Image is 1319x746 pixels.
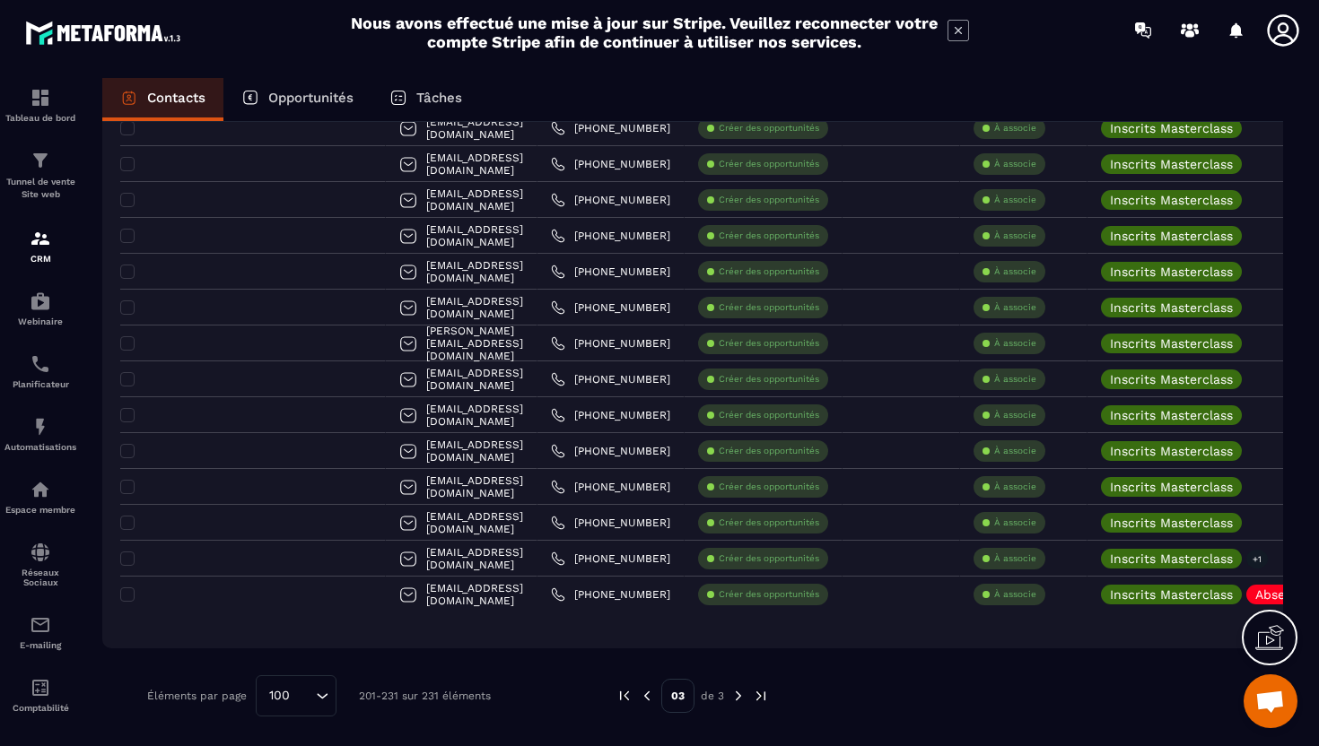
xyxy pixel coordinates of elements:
[719,409,819,421] p: Créer des opportunités
[4,379,76,389] p: Planificateur
[1110,373,1233,386] p: Inscrits Masterclass
[1110,445,1233,457] p: Inscrits Masterclass
[661,679,694,713] p: 03
[551,157,670,171] a: [PHONE_NUMBER]
[30,479,51,500] img: automations
[4,254,76,264] p: CRM
[994,158,1036,170] p: À associe
[701,689,724,703] p: de 3
[4,568,76,587] p: Réseaux Sociaux
[719,230,819,242] p: Créer des opportunités
[994,409,1036,421] p: À associe
[719,301,819,314] p: Créer des opportunités
[719,552,819,565] p: Créer des opportunités
[4,340,76,403] a: schedulerschedulerPlanificateur
[994,552,1036,565] p: À associe
[1110,230,1233,242] p: Inscrits Masterclass
[263,686,296,706] span: 100
[551,587,670,602] a: [PHONE_NUMBER]
[719,337,819,350] p: Créer des opportunités
[1110,409,1233,421] p: Inscrits Masterclass
[4,664,76,726] a: accountantaccountantComptabilité
[551,551,670,566] a: [PHONE_NUMBER]
[551,193,670,207] a: [PHONE_NUMBER]
[4,136,76,214] a: formationformationTunnel de vente Site web
[551,372,670,386] a: [PHONE_NUMBER]
[551,444,670,458] a: [PHONE_NUMBER]
[30,542,51,563] img: social-network
[551,265,670,279] a: [PHONE_NUMBER]
[102,78,223,121] a: Contacts
[719,373,819,386] p: Créer des opportunités
[719,158,819,170] p: Créer des opportunités
[350,13,939,51] h2: Nous avons effectué une mise à jour sur Stripe. Veuillez reconnecter votre compte Stripe afin de ...
[730,688,747,704] img: next
[1110,265,1233,278] p: Inscrits Masterclass
[4,505,76,515] p: Espace membre
[719,122,819,134] p: Créer des opportunités
[551,336,670,351] a: [PHONE_NUMBER]
[30,150,51,171] img: formation
[256,675,336,716] div: Search for option
[994,194,1036,206] p: À associe
[1110,158,1233,170] p: Inscrits Masterclass
[416,90,462,106] p: Tâches
[994,373,1036,386] p: À associe
[4,317,76,326] p: Webinaire
[994,301,1036,314] p: À associe
[30,291,51,312] img: automations
[4,703,76,713] p: Comptabilité
[223,78,371,121] a: Opportunités
[719,516,819,529] p: Créer des opportunités
[371,78,480,121] a: Tâches
[4,640,76,650] p: E-mailing
[551,516,670,530] a: [PHONE_NUMBER]
[4,214,76,277] a: formationformationCRM
[4,74,76,136] a: formationformationTableau de bord
[147,690,247,702] p: Éléments par page
[1110,516,1233,529] p: Inscrits Masterclass
[994,230,1036,242] p: À associe
[30,416,51,438] img: automations
[1110,588,1233,601] p: Inscrits Masterclass
[1244,674,1297,728] div: Ouvrir le chat
[4,403,76,465] a: automationsautomationsAutomatisations
[994,481,1036,493] p: À associe
[1110,301,1233,314] p: Inscrits Masterclass
[551,121,670,135] a: [PHONE_NUMBER]
[719,265,819,278] p: Créer des opportunités
[4,176,76,201] p: Tunnel de vente Site web
[30,353,51,375] img: scheduler
[359,690,491,702] p: 201-231 sur 231 éléments
[719,481,819,493] p: Créer des opportunités
[4,601,76,664] a: emailemailE-mailing
[994,337,1036,350] p: À associe
[994,445,1036,457] p: À associe
[1110,552,1233,565] p: Inscrits Masterclass
[1110,481,1233,493] p: Inscrits Masterclass
[719,445,819,457] p: Créer des opportunités
[30,228,51,249] img: formation
[4,113,76,123] p: Tableau de bord
[551,408,670,422] a: [PHONE_NUMBER]
[1110,122,1233,134] p: Inscrits Masterclass
[551,480,670,494] a: [PHONE_NUMBER]
[147,90,205,106] p: Contacts
[719,194,819,206] p: Créer des opportunités
[551,229,670,243] a: [PHONE_NUMBER]
[994,122,1036,134] p: À associe
[30,677,51,698] img: accountant
[1246,550,1268,568] p: +1
[994,588,1036,601] p: À associe
[4,277,76,340] a: automationsautomationsWebinaire
[30,614,51,636] img: email
[616,688,633,704] img: prev
[1110,194,1233,206] p: Inscrits Masterclass
[30,87,51,108] img: formation
[994,516,1036,529] p: À associe
[296,686,311,706] input: Search for option
[551,300,670,315] a: [PHONE_NUMBER]
[1110,337,1233,350] p: Inscrits Masterclass
[994,265,1036,278] p: À associe
[753,688,769,704] img: next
